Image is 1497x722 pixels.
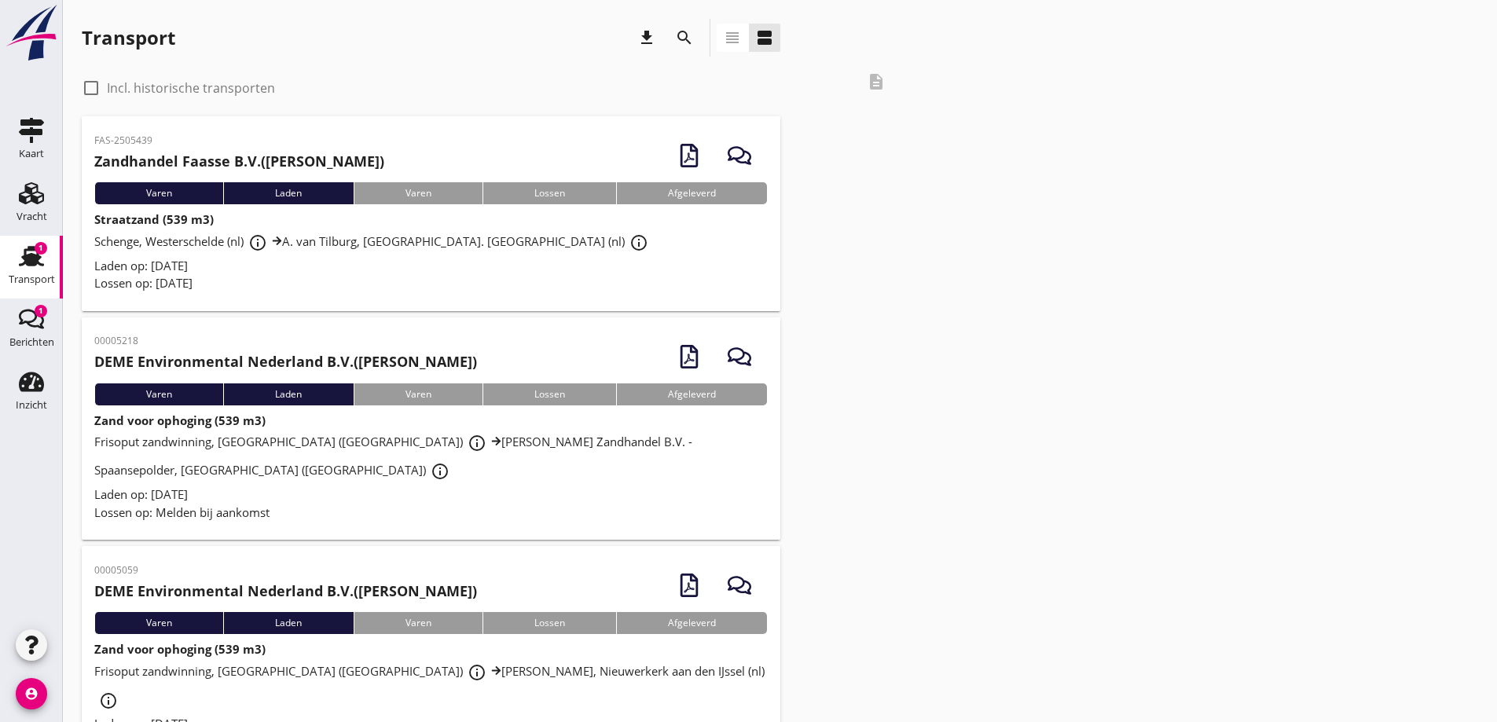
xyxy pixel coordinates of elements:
[94,352,354,371] strong: DEME Environmental Nederland B.V.
[94,581,354,600] strong: DEME Environmental Nederland B.V.
[482,182,616,204] div: Lossen
[94,563,477,577] p: 00005059
[354,383,482,405] div: Varen
[82,116,780,311] a: FAS-2505439Zandhandel Faasse B.V.([PERSON_NAME])VarenLadenVarenLossenAfgeleverdStraatzand (539 m3...
[94,334,477,348] p: 00005218
[354,182,482,204] div: Varen
[755,28,774,47] i: view_agenda
[94,434,692,478] span: Frisoput zandwinning, [GEOGRAPHIC_DATA] ([GEOGRAPHIC_DATA]) [PERSON_NAME] Zandhandel B.V. - Spaan...
[468,434,486,453] i: info_outline
[223,383,353,405] div: Laden
[3,4,60,62] img: logo-small.a267ee39.svg
[616,383,767,405] div: Afgeleverd
[94,134,384,148] p: FAS-2505439
[94,663,765,707] span: Frisoput zandwinning, [GEOGRAPHIC_DATA] ([GEOGRAPHIC_DATA]) [PERSON_NAME], Nieuwerkerk aan den IJ...
[248,233,267,252] i: info_outline
[94,612,223,634] div: Varen
[223,182,353,204] div: Laden
[723,28,742,47] i: view_headline
[482,612,616,634] div: Lossen
[675,28,694,47] i: search
[94,275,193,291] span: Lossen op: [DATE]
[9,274,55,284] div: Transport
[35,242,47,255] div: 1
[482,383,616,405] div: Lossen
[94,504,270,520] span: Lossen op: Melden bij aankomst
[468,663,486,682] i: info_outline
[94,151,384,172] h2: ([PERSON_NAME])
[354,612,482,634] div: Varen
[94,351,477,372] h2: ([PERSON_NAME])
[94,258,188,273] span: Laden op: [DATE]
[629,233,648,252] i: info_outline
[94,152,261,170] strong: Zandhandel Faasse B.V.
[94,486,188,502] span: Laden op: [DATE]
[94,182,223,204] div: Varen
[19,148,44,159] div: Kaart
[94,581,477,602] h2: ([PERSON_NAME])
[107,80,275,96] label: Incl. historische transporten
[431,462,449,481] i: info_outline
[637,28,656,47] i: download
[94,383,223,405] div: Varen
[616,182,767,204] div: Afgeleverd
[82,317,780,541] a: 00005218DEME Environmental Nederland B.V.([PERSON_NAME])VarenLadenVarenLossenAfgeleverdZand voor ...
[94,233,653,249] span: Schenge, Westerschelde (nl) A. van Tilburg, [GEOGRAPHIC_DATA]. [GEOGRAPHIC_DATA] (nl)
[82,25,175,50] div: Transport
[94,641,266,657] strong: Zand voor ophoging (539 m3)
[94,211,214,227] strong: Straatzand (539 m3)
[9,337,54,347] div: Berichten
[99,691,118,710] i: info_outline
[16,678,47,709] i: account_circle
[17,211,47,222] div: Vracht
[94,412,266,428] strong: Zand voor ophoging (539 m3)
[616,612,767,634] div: Afgeleverd
[35,305,47,317] div: 1
[223,612,353,634] div: Laden
[16,400,47,410] div: Inzicht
